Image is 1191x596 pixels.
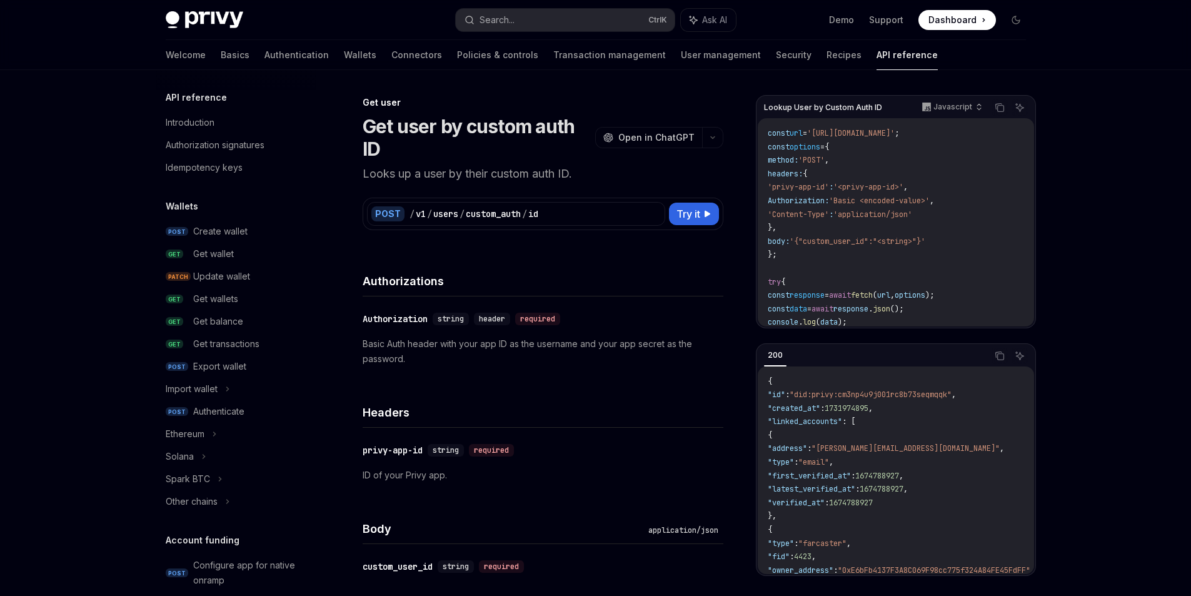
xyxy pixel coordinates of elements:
div: Get wallet [193,246,234,261]
span: : [807,443,812,453]
div: application/json [643,524,723,537]
span: : [785,390,790,400]
span: 'POST' [798,155,825,165]
span: 1674788927 [829,498,873,508]
span: : [825,498,829,508]
span: console [768,317,798,327]
span: GET [166,317,183,326]
h4: Headers [363,404,723,421]
div: privy-app-id [363,444,423,457]
div: Authenticate [193,404,244,419]
a: Recipes [827,40,862,70]
div: custom_user_id [363,560,433,573]
span: GET [166,250,183,259]
div: / [522,208,527,220]
a: Support [869,14,903,26]
div: Solana [166,449,194,464]
button: Copy the contents from the code block [992,348,1008,364]
span: { [768,430,772,440]
div: Import wallet [166,381,218,396]
span: , [868,403,873,413]
span: Lookup User by Custom Auth ID [764,103,882,113]
span: "address" [768,443,807,453]
div: Get wallets [193,291,238,306]
div: Spark BTC [166,472,210,487]
span: const [768,142,790,152]
span: 'privy-app-id' [768,182,829,192]
span: Try it [676,206,700,221]
span: "did:privy:cm3np4u9j001rc8b73seqmqqk" [790,390,952,400]
span: , [899,471,903,481]
a: GETGet wallets [156,288,316,310]
a: POSTExport wallet [156,355,316,378]
a: Introduction [156,111,316,134]
span: const [768,304,790,314]
span: , [930,196,934,206]
div: Authorization [363,313,428,325]
a: GETGet balance [156,310,316,333]
span: : [794,538,798,548]
span: await [812,304,833,314]
span: , [829,457,833,467]
span: POST [166,407,188,417]
span: string [438,314,464,324]
span: 4423 [794,552,812,562]
span: ; [895,128,899,138]
span: '[URL][DOMAIN_NAME]' [807,128,895,138]
button: Javascript [915,97,988,118]
span: , [825,155,829,165]
span: const [768,290,790,300]
span: Ask AI [702,14,727,26]
span: = [803,128,807,138]
span: fetch [851,290,873,300]
div: Idempotency keys [166,160,243,175]
span: '{"custom_user_id":"<string>"}' [790,236,925,246]
h4: Authorizations [363,273,723,290]
span: : [855,484,860,494]
a: POSTAuthenticate [156,400,316,423]
div: Other chains [166,494,218,509]
div: Get transactions [193,336,259,351]
span: 'Basic <encoded-value>' [829,196,930,206]
span: header [479,314,505,324]
span: response [833,304,868,314]
span: , [1030,565,1035,575]
span: : [829,182,833,192]
span: ( [873,290,877,300]
span: response [790,290,825,300]
span: : [829,210,833,220]
a: Idempotency keys [156,156,316,179]
span: { [768,525,772,535]
span: = [807,304,812,314]
div: / [460,208,465,220]
span: , [812,552,816,562]
p: Looks up a user by their custom auth ID. [363,165,723,183]
span: (); [890,304,903,314]
span: Open in ChatGPT [618,131,695,144]
span: : [820,403,825,413]
span: }, [768,511,776,521]
p: Basic Auth header with your app ID as the username and your app secret as the password. [363,336,723,366]
a: Welcome [166,40,206,70]
div: Export wallet [193,359,246,374]
span: 1731974895 [825,403,868,413]
div: custom_auth [466,208,521,220]
a: API reference [877,40,938,70]
button: Try it [669,203,719,225]
span: POST [166,227,188,236]
span: "owner_address" [768,565,833,575]
div: Ethereum [166,427,204,442]
button: Open in ChatGPT [595,127,702,148]
span: url [790,128,803,138]
span: , [1000,443,1004,453]
div: required [515,313,560,325]
span: json [873,304,890,314]
span: , [903,484,908,494]
button: Ask AI [1012,348,1028,364]
span: "id" [768,390,785,400]
span: ); [925,290,934,300]
a: POSTCreate wallet [156,220,316,243]
a: Transaction management [553,40,666,70]
a: Demo [829,14,854,26]
span: 'Content-Type' [768,210,829,220]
